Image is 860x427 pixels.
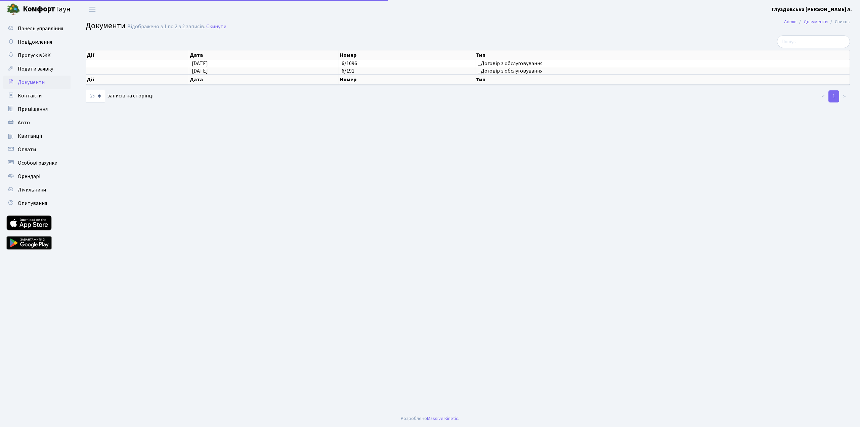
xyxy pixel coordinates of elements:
[3,116,71,129] a: Авто
[3,62,71,76] a: Подати заявку
[828,90,839,102] a: 1
[401,415,459,422] div: Розроблено .
[777,35,850,48] input: Пошук...
[804,18,828,25] a: Документи
[3,143,71,156] a: Оплати
[18,119,30,126] span: Авто
[772,5,852,13] a: Глуздовська [PERSON_NAME] А.
[475,50,850,60] th: Тип
[23,4,55,14] b: Комфорт
[339,50,476,60] th: Номер
[3,183,71,197] a: Лічильники
[3,89,71,102] a: Контакти
[84,4,101,15] button: Переключити навігацію
[192,67,208,75] span: [DATE]
[3,170,71,183] a: Орендарі
[86,90,105,102] select: записів на сторінці
[475,75,850,85] th: Тип
[86,50,189,60] th: Дії
[478,61,847,66] span: _Договір з обслуговування
[828,18,850,26] li: Список
[86,20,126,32] span: Документи
[772,6,852,13] b: Глуздовська [PERSON_NAME] А.
[3,197,71,210] a: Опитування
[3,102,71,116] a: Приміщення
[784,18,797,25] a: Admin
[189,50,339,60] th: Дата
[18,132,42,140] span: Квитанції
[3,76,71,89] a: Документи
[18,52,51,59] span: Пропуск в ЖК
[86,75,189,85] th: Дії
[774,15,860,29] nav: breadcrumb
[478,68,847,74] span: _Договір з обслуговування
[3,35,71,49] a: Повідомлення
[23,4,71,15] span: Таун
[18,38,52,46] span: Повідомлення
[189,75,339,85] th: Дата
[342,60,357,67] span: 6/1096
[3,49,71,62] a: Пропуск в ЖК
[86,90,154,102] label: записів на сторінці
[18,146,36,153] span: Оплати
[18,105,48,113] span: Приміщення
[18,25,63,32] span: Панель управління
[127,24,205,30] div: Відображено з 1 по 2 з 2 записів.
[7,3,20,16] img: logo.png
[206,24,226,30] a: Скинути
[342,67,354,75] span: 6/191
[18,92,42,99] span: Контакти
[18,200,47,207] span: Опитування
[192,60,208,67] span: [DATE]
[18,79,45,86] span: Документи
[427,415,458,422] a: Massive Kinetic
[18,173,40,180] span: Орендарі
[3,129,71,143] a: Квитанції
[339,75,476,85] th: Номер
[18,186,46,194] span: Лічильники
[18,159,57,167] span: Особові рахунки
[3,22,71,35] a: Панель управління
[18,65,53,73] span: Подати заявку
[3,156,71,170] a: Особові рахунки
